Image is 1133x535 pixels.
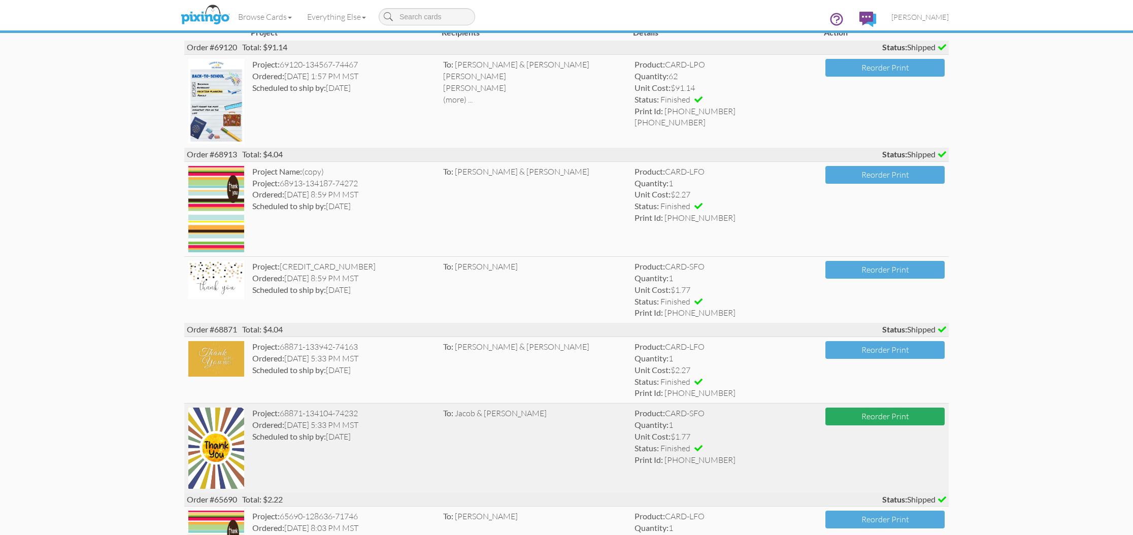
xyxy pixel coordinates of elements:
[635,353,818,364] div: 1
[252,353,436,364] div: [DATE] 5:33 PM MST
[184,323,949,337] div: Order #68871
[252,261,436,273] div: [CREDIT_CARD_NUMBER]
[252,59,436,71] div: 69120-134567-74467
[252,431,326,441] strong: Scheduled to ship by:
[635,342,665,351] strong: Product:
[379,8,475,25] input: Search cards
[635,353,669,363] strong: Quantity:
[635,431,818,443] div: $1.77
[252,59,280,69] strong: Project:
[635,189,818,200] div: $2.27
[825,511,945,528] button: Reorder Print
[252,189,284,199] strong: Ordered:
[635,213,663,222] strong: Print Id:
[252,522,436,534] div: [DATE] 8:03 PM MST
[242,494,283,504] span: Total: $2.22
[188,166,244,252] img: 134187-1-1753846634159-ca4b5136659a7682-qa.jpg
[252,200,436,212] div: [DATE]
[664,388,736,398] span: [PHONE_NUMBER]
[635,59,818,71] div: CARD-LPO
[184,148,949,161] div: Order #68913
[882,149,946,160] span: Shipped
[252,523,284,532] strong: Ordered:
[660,443,690,453] span: Finished
[660,201,690,211] span: Finished
[664,308,736,318] span: [PHONE_NUMBER]
[882,324,946,336] span: Shipped
[443,261,453,271] span: To:
[635,431,671,441] strong: Unit Cost:
[230,4,299,29] a: Browse Cards
[635,106,663,116] strong: Print Id:
[188,59,244,144] img: 134567-1-1754772848941-63c90bd6b60884e0-qa.jpg
[660,296,690,307] span: Finished
[252,178,280,188] strong: Project:
[635,341,818,353] div: CARD-LFO
[455,511,518,521] span: [PERSON_NAME]
[252,341,436,353] div: 68871-133942-74163
[635,420,669,429] strong: Quantity:
[635,166,818,178] div: CARD-LFO
[455,166,589,177] span: [PERSON_NAME] & [PERSON_NAME]
[252,201,326,211] strong: Scheduled to ship by:
[882,149,907,159] strong: Status:
[635,71,669,81] strong: Quantity:
[252,261,280,271] strong: Project:
[252,166,436,178] div: (copy)
[455,408,547,418] span: Jacob & [PERSON_NAME]
[635,94,659,104] strong: Status:
[635,59,665,69] strong: Product:
[635,273,818,284] div: 1
[635,388,663,397] strong: Print Id:
[825,341,945,359] button: Reorder Print
[635,83,671,92] strong: Unit Cost:
[635,377,659,386] strong: Status:
[443,408,453,418] span: To:
[188,341,244,377] img: 133942-1-1753576054835-495413e536fae177-qa.jpg
[455,342,589,352] span: [PERSON_NAME] & [PERSON_NAME]
[825,166,945,184] button: Reorder Print
[252,178,436,189] div: 68913-134187-74272
[252,71,284,81] strong: Ordered:
[252,431,436,443] div: [DATE]
[635,273,669,283] strong: Quantity:
[891,13,949,21] span: [PERSON_NAME]
[184,41,949,54] div: Order #69120
[635,201,659,211] strong: Status:
[635,365,671,375] strong: Unit Cost:
[252,511,280,521] strong: Project:
[635,296,659,306] strong: Status:
[252,408,436,419] div: 68871-134104-74232
[184,493,949,507] div: Order #65690
[635,178,818,189] div: 1
[635,166,665,176] strong: Product:
[178,3,232,28] img: pixingo logo
[242,42,287,52] span: Total: $91.14
[825,408,945,425] button: Reorder Print
[455,59,589,70] span: [PERSON_NAME] & [PERSON_NAME]
[443,83,506,93] span: [PERSON_NAME]
[635,419,818,431] div: 1
[252,342,280,351] strong: Project:
[635,455,663,464] strong: Print Id:
[252,353,284,363] strong: Ordered:
[635,82,818,94] div: $91.14
[252,408,280,418] strong: Project:
[252,189,436,200] div: [DATE] 8:59 PM MST
[635,178,669,188] strong: Quantity:
[635,523,669,532] strong: Quantity:
[455,261,518,272] span: [PERSON_NAME]
[252,420,284,429] strong: Ordered:
[443,94,626,106] div: (more) ...
[825,261,945,279] button: Reorder Print
[635,189,671,199] strong: Unit Cost:
[443,71,506,81] span: [PERSON_NAME]
[252,166,302,176] strong: Project Name:
[252,284,436,296] div: [DATE]
[242,149,283,159] span: Total: $4.04
[252,82,436,94] div: [DATE]
[664,455,736,465] span: [PHONE_NUMBER]
[635,308,663,317] strong: Print Id:
[635,522,818,534] div: 1
[660,94,690,105] span: Finished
